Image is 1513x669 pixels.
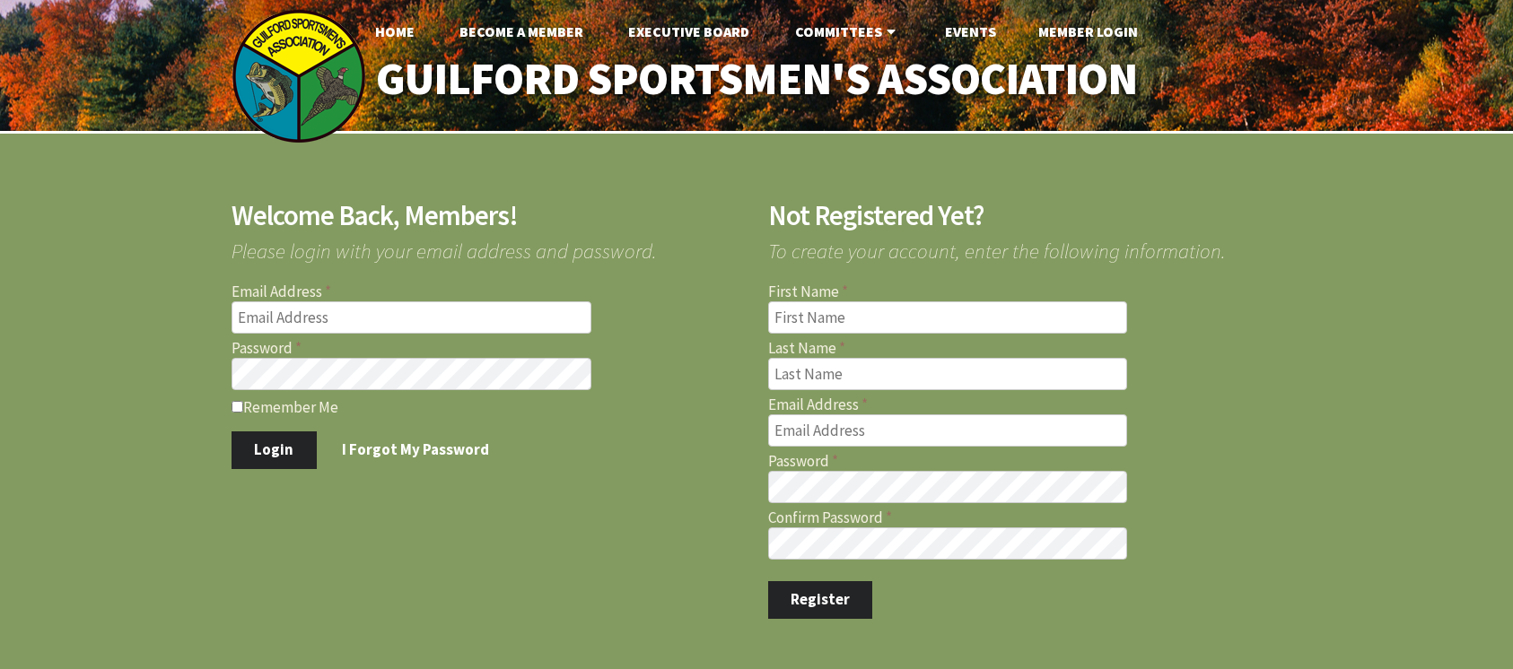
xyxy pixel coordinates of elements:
[768,414,1128,447] input: Email Address
[768,341,1282,356] label: Last Name
[319,431,512,469] a: I Forgot My Password
[768,284,1282,300] label: First Name
[614,13,764,49] a: Executive Board
[768,301,1128,334] input: First Name
[768,358,1128,390] input: Last Name
[232,301,591,334] input: Email Address
[768,510,1282,526] label: Confirm Password
[768,397,1282,413] label: Email Address
[232,397,746,415] label: Remember Me
[232,401,243,413] input: Remember Me
[768,202,1282,230] h2: Not Registered Yet?
[768,454,1282,469] label: Password
[768,230,1282,261] span: To create your account, enter the following information.
[232,9,366,143] img: logo_sm.png
[768,581,873,619] button: Register
[931,13,1010,49] a: Events
[232,230,746,261] span: Please login with your email address and password.
[781,13,914,49] a: Committees
[338,41,1176,117] a: Guilford Sportsmen's Association
[232,431,317,469] button: Login
[232,202,746,230] h2: Welcome Back, Members!
[232,284,746,300] label: Email Address
[445,13,598,49] a: Become A Member
[232,341,746,356] label: Password
[1024,13,1152,49] a: Member Login
[361,13,429,49] a: Home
